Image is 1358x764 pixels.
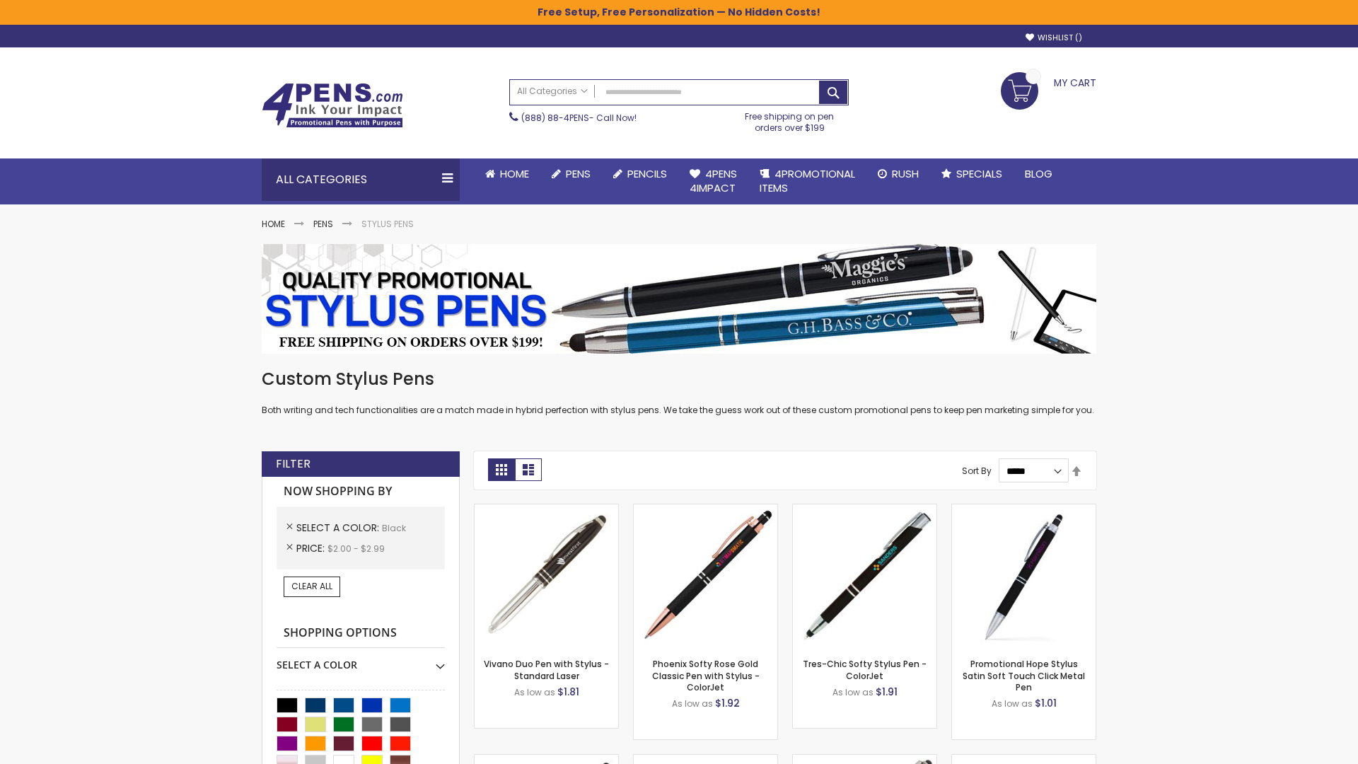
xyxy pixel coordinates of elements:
[876,685,898,699] span: $1.91
[1025,166,1052,181] span: Blog
[992,698,1033,710] span: As low as
[1014,158,1064,190] a: Blog
[514,686,555,698] span: As low as
[866,158,930,190] a: Rush
[557,685,579,699] span: $1.81
[1035,696,1057,710] span: $1.01
[540,158,602,190] a: Pens
[262,218,285,230] a: Home
[602,158,678,190] a: Pencils
[262,158,460,201] div: All Categories
[277,648,445,672] div: Select A Color
[474,158,540,190] a: Home
[793,504,936,648] img: Tres-Chic Softy Stylus Pen - ColorJet-Black
[566,166,591,181] span: Pens
[521,112,589,124] a: (888) 88-4PENS
[313,218,333,230] a: Pens
[962,465,992,477] label: Sort By
[952,504,1096,648] img: Promotional Hope Stylus Satin Soft Touch Click Metal Pen-Black
[277,477,445,507] strong: Now Shopping by
[475,504,618,516] a: Vivano Duo Pen with Stylus - Standard Laser-Black
[748,158,866,204] a: 4PROMOTIONALITEMS
[475,504,618,648] img: Vivano Duo Pen with Stylus - Standard Laser-Black
[652,658,760,693] a: Phoenix Softy Rose Gold Classic Pen with Stylus - ColorJet
[262,368,1096,390] h1: Custom Stylus Pens
[832,686,874,698] span: As low as
[793,504,936,516] a: Tres-Chic Softy Stylus Pen - ColorJet-Black
[521,112,637,124] span: - Call Now!
[731,105,849,134] div: Free shipping on pen orders over $199
[892,166,919,181] span: Rush
[930,158,1014,190] a: Specials
[1026,33,1082,43] a: Wishlist
[262,368,1096,417] div: Both writing and tech functionalities are a match made in hybrid perfection with stylus pens. We ...
[952,504,1096,516] a: Promotional Hope Stylus Satin Soft Touch Click Metal Pen-Black
[760,166,855,195] span: 4PROMOTIONAL ITEMS
[382,522,406,534] span: Black
[634,504,777,648] img: Phoenix Softy Rose Gold Classic Pen with Stylus - ColorJet-Black
[488,458,515,481] strong: Grid
[327,543,385,555] span: $2.00 - $2.99
[634,504,777,516] a: Phoenix Softy Rose Gold Classic Pen with Stylus - ColorJet-Black
[262,83,403,128] img: 4Pens Custom Pens and Promotional Products
[500,166,529,181] span: Home
[803,658,927,681] a: Tres-Chic Softy Stylus Pen - ColorJet
[484,658,609,681] a: Vivano Duo Pen with Stylus - Standard Laser
[517,86,588,97] span: All Categories
[284,577,340,596] a: Clear All
[296,521,382,535] span: Select A Color
[627,166,667,181] span: Pencils
[510,80,595,103] a: All Categories
[672,698,713,710] span: As low as
[956,166,1002,181] span: Specials
[262,244,1096,354] img: Stylus Pens
[296,541,327,555] span: Price
[291,580,332,592] span: Clear All
[678,158,748,204] a: 4Pens4impact
[277,618,445,649] strong: Shopping Options
[690,166,737,195] span: 4Pens 4impact
[963,658,1085,693] a: Promotional Hope Stylus Satin Soft Touch Click Metal Pen
[361,218,414,230] strong: Stylus Pens
[715,696,740,710] span: $1.92
[276,456,311,472] strong: Filter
